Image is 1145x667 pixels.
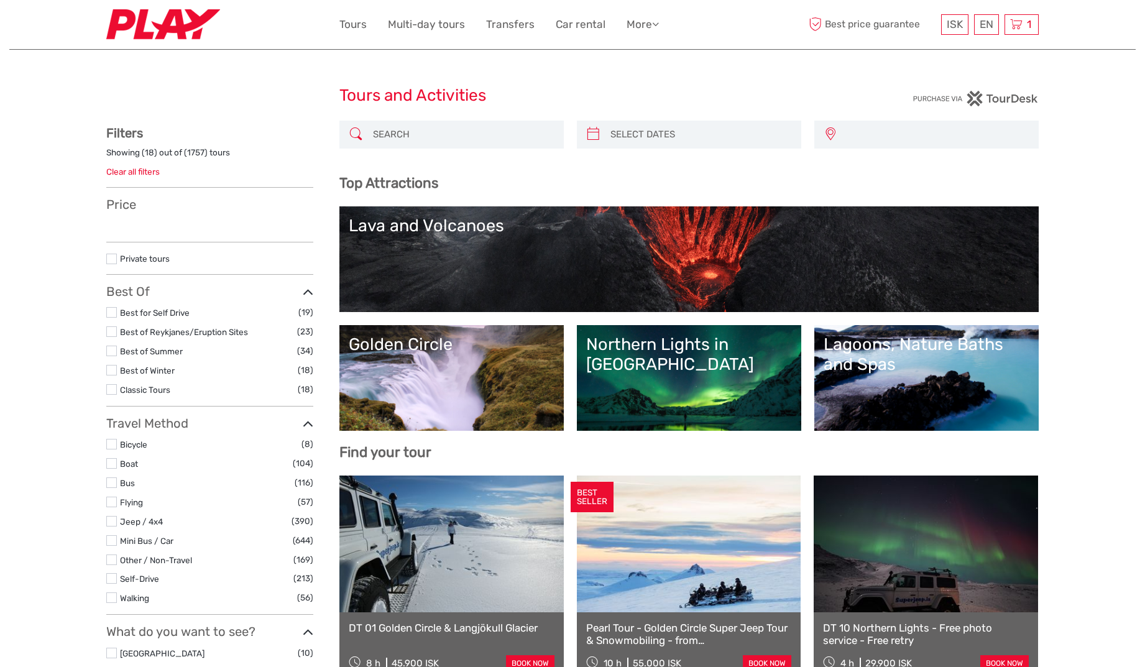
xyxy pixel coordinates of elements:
div: Lagoons, Nature Baths and Spas [824,334,1029,375]
a: Bicycle [120,439,147,449]
a: Mini Bus / Car [120,536,173,546]
span: (56) [297,591,313,605]
img: PurchaseViaTourDesk.png [913,91,1039,106]
span: (18) [298,363,313,377]
span: (169) [293,553,313,567]
strong: Filters [106,126,143,140]
a: More [627,16,659,34]
a: Private tours [120,254,170,264]
h3: Travel Method [106,416,313,431]
span: (390) [292,514,313,528]
span: Best price guarantee [806,14,938,35]
a: Multi-day tours [388,16,465,34]
a: Tours [339,16,367,34]
h1: Tours and Activities [339,86,806,106]
a: Clear all filters [106,167,160,177]
span: (19) [298,305,313,320]
a: Pearl Tour - Golden Circle Super Jeep Tour & Snowmobiling - from [GEOGRAPHIC_DATA] [586,622,792,647]
span: (10) [298,646,313,660]
a: Jeep / 4x4 [120,517,163,527]
span: (18) [298,382,313,397]
a: Boat [120,459,138,469]
img: Fly Play [106,9,220,40]
div: Showing ( ) out of ( ) tours [106,147,313,166]
a: Classic Tours [120,385,170,395]
h3: Price [106,197,313,212]
b: Find your tour [339,444,431,461]
a: Best for Self Drive [120,308,190,318]
b: Top Attractions [339,175,438,191]
div: EN [974,14,999,35]
div: Northern Lights in [GEOGRAPHIC_DATA] [586,334,792,375]
a: Transfers [486,16,535,34]
span: 1 [1025,18,1033,30]
a: Lava and Volcanoes [349,216,1029,303]
span: ISK [947,18,963,30]
label: 18 [145,147,154,159]
a: Lagoons, Nature Baths and Spas [824,334,1029,421]
input: SEARCH [368,124,558,145]
span: (8) [301,437,313,451]
span: (116) [295,476,313,490]
a: DT 10 Northern Lights - Free photo service - Free retry [823,622,1029,647]
a: Car rental [556,16,605,34]
input: SELECT DATES [605,124,795,145]
h3: What do you want to see? [106,624,313,639]
a: Self-Drive [120,574,159,584]
label: 1757 [187,147,205,159]
a: Best of Winter [120,366,175,375]
span: (213) [293,571,313,586]
div: BEST SELLER [571,482,614,513]
div: Golden Circle [349,334,554,354]
span: (104) [293,456,313,471]
span: (34) [297,344,313,358]
a: Golden Circle [349,334,554,421]
a: Bus [120,478,135,488]
span: (23) [297,324,313,339]
a: Best of Reykjanes/Eruption Sites [120,327,248,337]
a: [GEOGRAPHIC_DATA] [120,648,205,658]
a: Best of Summer [120,346,183,356]
a: Flying [120,497,143,507]
a: Northern Lights in [GEOGRAPHIC_DATA] [586,334,792,421]
div: Lava and Volcanoes [349,216,1029,236]
span: (57) [298,495,313,509]
span: (644) [293,533,313,548]
a: Walking [120,593,149,603]
h3: Best Of [106,284,313,299]
a: DT 01 Golden Circle & Langjökull Glacier [349,622,554,634]
a: Other / Non-Travel [120,555,192,565]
